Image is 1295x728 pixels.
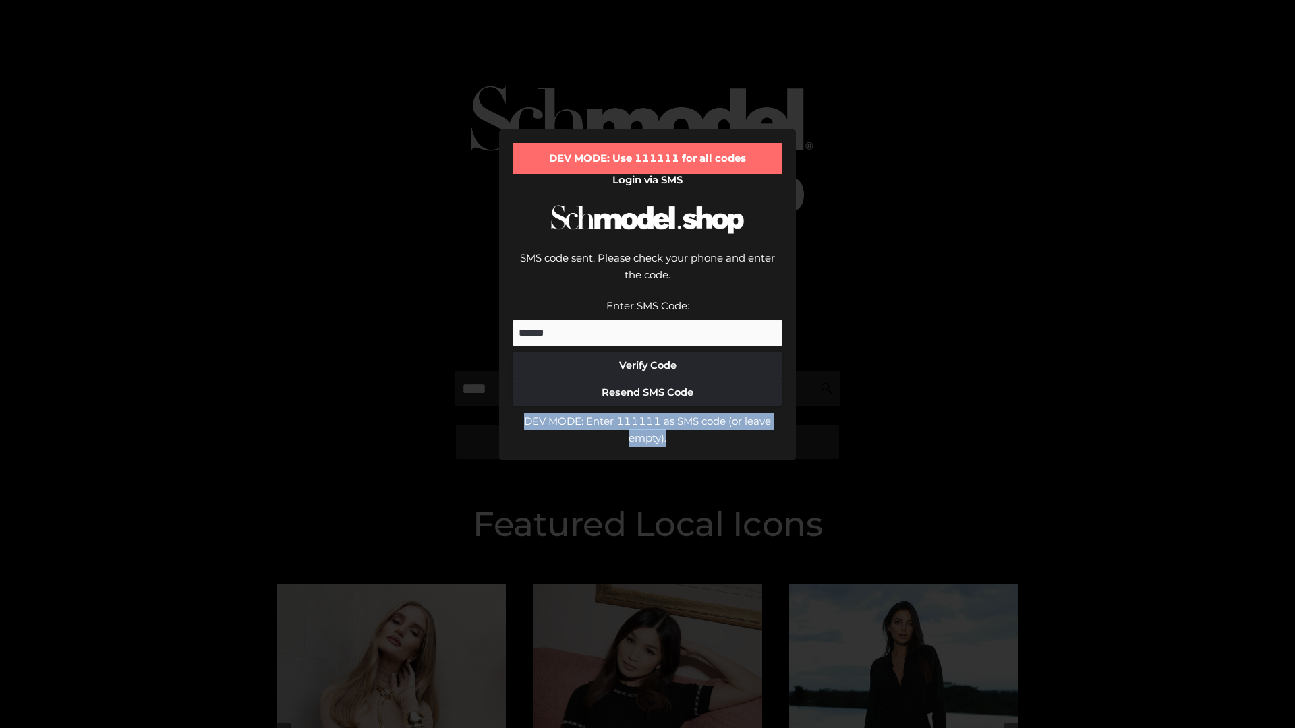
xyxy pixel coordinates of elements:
h2: Login via SMS [513,174,782,186]
button: Resend SMS Code [513,379,782,406]
img: Schmodel Logo [546,193,749,246]
button: Verify Code [513,352,782,379]
div: DEV MODE: Enter 111111 as SMS code (or leave empty). [513,413,782,447]
div: DEV MODE: Use 111111 for all codes [513,143,782,174]
label: Enter SMS Code: [606,299,689,312]
div: SMS code sent. Please check your phone and enter the code. [513,249,782,297]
